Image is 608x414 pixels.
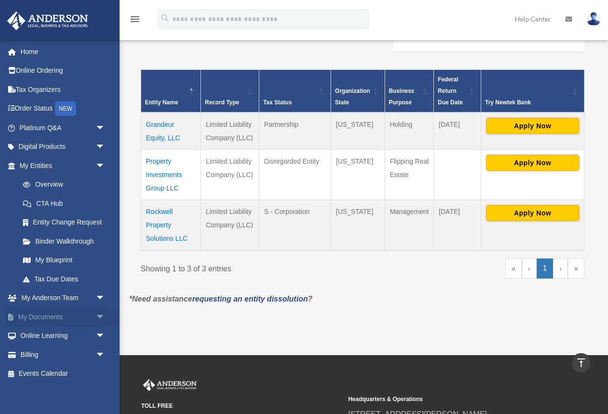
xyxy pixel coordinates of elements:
[4,11,91,30] img: Anderson Advisors Platinum Portal
[259,149,331,200] td: Disregarded Entity
[7,99,120,119] a: Order StatusNEW
[263,99,292,106] span: Tax Status
[96,345,115,365] span: arrow_drop_down
[7,80,120,99] a: Tax Organizers
[205,99,239,106] span: Record Type
[201,112,259,150] td: Limited Liability Company (LLC)
[141,379,199,392] img: Anderson Advisors Platinum Portal
[7,156,115,175] a: My Entitiesarrow_drop_down
[571,353,591,373] a: vertical_align_top
[201,200,259,250] td: Limited Liability Company (LLC)
[129,17,141,25] a: menu
[434,112,481,150] td: [DATE]
[385,200,434,250] td: Management
[141,149,201,200] td: Property Investments Group LLC
[438,76,463,106] span: Federal Return Due Date
[7,307,120,326] a: My Documentsarrow_drop_down
[331,200,385,250] td: [US_STATE]
[331,149,385,200] td: [US_STATE]
[192,295,308,303] a: requesting an entity dissolution
[385,149,434,200] td: Flipping Real Estate
[553,258,568,279] a: Next
[141,112,201,150] td: Grandeur Equity, LLC
[7,364,120,383] a: Events Calendar
[7,345,120,364] a: Billingarrow_drop_down
[7,61,120,80] a: Online Ordering
[385,69,434,112] th: Business Purpose: Activate to sort
[434,200,481,250] td: [DATE]
[586,12,601,26] img: User Pic
[522,258,537,279] a: Previous
[389,88,414,106] span: Business Purpose
[575,357,587,369] i: vertical_align_top
[96,137,115,157] span: arrow_drop_down
[568,258,585,279] a: Last
[96,289,115,308] span: arrow_drop_down
[13,194,115,213] a: CTA Hub
[537,258,553,279] a: 1
[481,69,584,112] th: Try Newtek Bank : Activate to sort
[129,295,312,303] em: *Need assistance ?
[96,326,115,346] span: arrow_drop_down
[96,118,115,138] span: arrow_drop_down
[7,326,120,346] a: Online Learningarrow_drop_down
[13,251,115,270] a: My Blueprint
[141,69,201,112] th: Entity Name: Activate to invert sorting
[141,258,355,276] div: Showing 1 to 3 of 3 entries
[505,258,522,279] a: First
[13,175,110,194] a: Overview
[201,69,259,112] th: Record Type: Activate to sort
[145,99,178,106] span: Entity Name
[141,401,342,411] small: TOLL FREE
[7,118,120,137] a: Platinum Q&Aarrow_drop_down
[7,42,120,61] a: Home
[485,97,570,108] div: Try Newtek Bank
[129,13,141,25] i: menu
[335,88,370,106] span: Organization State
[141,200,201,250] td: Rockwell Property Solutions LLC
[385,112,434,150] td: Holding
[259,200,331,250] td: S - Corporation
[55,101,76,116] div: NEW
[486,155,579,171] button: Apply Now
[259,69,331,112] th: Tax Status: Activate to sort
[331,69,385,112] th: Organization State: Activate to sort
[201,149,259,200] td: Limited Liability Company (LLC)
[160,13,170,23] i: search
[331,112,385,150] td: [US_STATE]
[486,205,579,221] button: Apply Now
[13,213,115,232] a: Entity Change Request
[13,232,115,251] a: Binder Walkthrough
[434,69,481,112] th: Federal Return Due Date: Activate to sort
[96,156,115,176] span: arrow_drop_down
[7,137,120,157] a: Digital Productsarrow_drop_down
[13,269,115,289] a: Tax Due Dates
[96,307,115,327] span: arrow_drop_down
[486,118,579,134] button: Apply Now
[7,289,120,308] a: My Anderson Teamarrow_drop_down
[259,112,331,150] td: Partnership
[348,394,549,404] small: Headquarters & Operations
